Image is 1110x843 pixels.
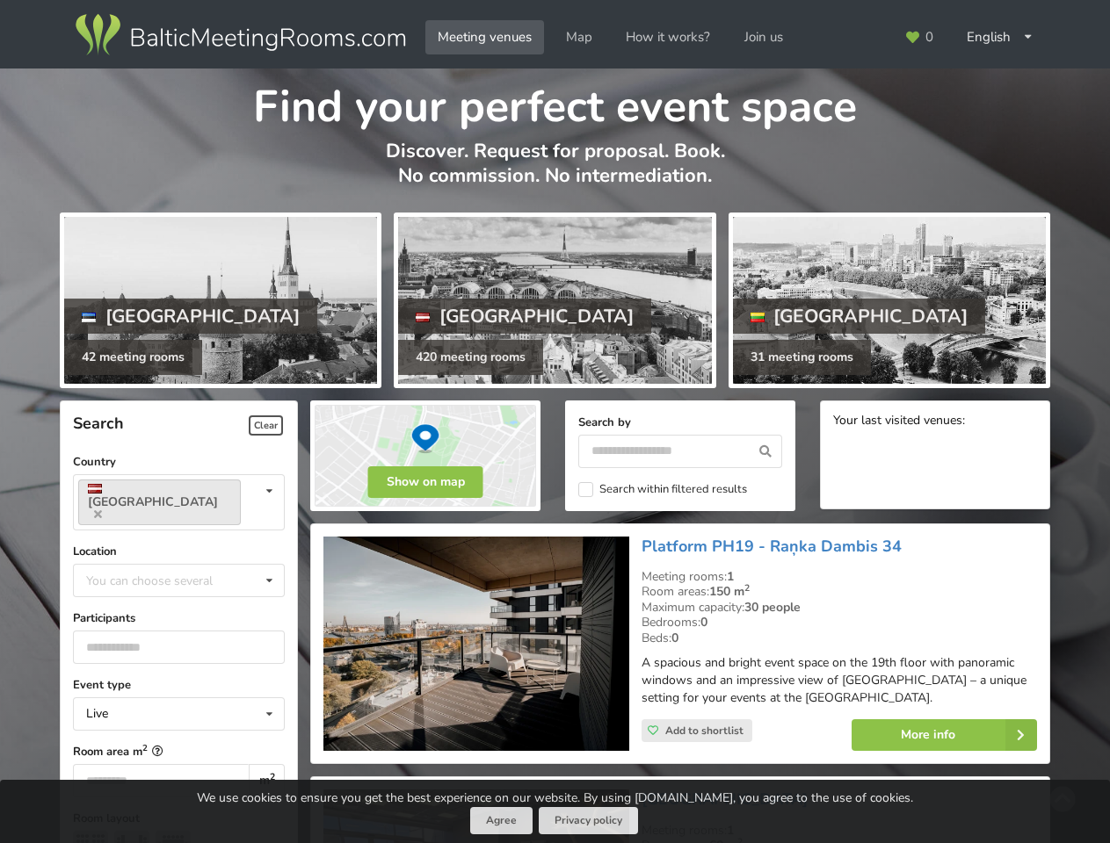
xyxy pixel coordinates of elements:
div: [GEOGRAPHIC_DATA] [64,299,317,334]
img: Unusual venues | Riga | Platform PH19 - Raņka Dambis 34 [323,537,628,752]
p: A spacious and bright event space on the 19th floor with panoramic windows and an impressive view... [642,654,1037,707]
strong: 1 [727,568,734,585]
a: Platform PH19 - Raņka Dambis 34 [642,536,902,557]
div: 420 meeting rooms [398,340,543,375]
a: Meeting venues [425,20,544,54]
sup: 2 [270,770,275,783]
div: 31 meeting rooms [733,340,871,375]
span: Clear [249,415,283,436]
button: Show on map [368,466,483,498]
div: Room areas: [642,584,1037,600]
label: Country [73,453,285,471]
img: Baltic Meeting Rooms [72,11,409,60]
label: Room area m [73,743,285,760]
span: Search [73,413,124,434]
div: Beds: [642,630,1037,646]
div: m [249,764,285,797]
div: You can choose several [82,570,252,590]
a: [GEOGRAPHIC_DATA] 420 meeting rooms [394,213,715,388]
div: Bedrooms: [642,615,1037,630]
label: Search by [578,414,782,431]
a: [GEOGRAPHIC_DATA] 31 meeting rooms [729,213,1050,388]
strong: 0 [671,630,678,646]
div: [GEOGRAPHIC_DATA] [733,299,986,334]
div: Live [86,708,108,720]
a: Privacy policy [539,807,638,834]
a: Map [554,20,605,54]
label: Location [73,543,285,560]
div: [GEOGRAPHIC_DATA] [398,299,651,334]
div: Your last visited venues: [833,414,1037,430]
strong: 150 m [709,583,750,600]
p: Discover. Request for proposal. Book. No commission. No intermediation. [60,139,1050,206]
sup: 2 [142,742,148,753]
div: Meeting rooms: [642,569,1037,585]
a: Join us [732,20,795,54]
div: Maximum capacity: [642,600,1037,616]
label: Event type [73,676,285,694]
a: More info [852,719,1037,751]
sup: 2 [744,581,750,594]
a: [GEOGRAPHIC_DATA] 42 meeting rooms [60,213,381,388]
a: [GEOGRAPHIC_DATA] [78,479,241,525]
div: English [954,20,1046,54]
div: 42 meeting rooms [64,340,202,375]
label: Participants [73,609,285,627]
span: 0 [925,31,933,44]
button: Agree [470,807,533,834]
strong: 0 [700,614,707,630]
label: Search within filtered results [578,482,747,497]
a: How it works? [613,20,722,54]
h1: Find your perfect event space [60,68,1050,135]
img: Show on map [310,400,540,511]
strong: 30 people [744,599,801,616]
span: Add to shortlist [665,724,744,738]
